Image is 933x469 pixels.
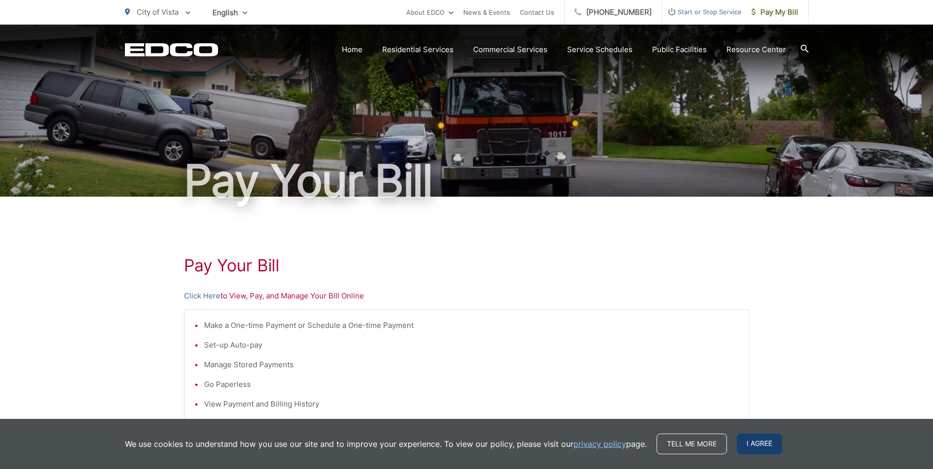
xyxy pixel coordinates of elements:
a: Service Schedules [567,44,632,56]
li: View Payment and Billing History [204,398,739,410]
a: EDCD logo. Return to the homepage. [125,43,218,57]
li: Go Paperless [204,379,739,390]
span: Pay My Bill [752,6,798,18]
p: We use cookies to understand how you use our site and to improve your experience. To view our pol... [125,438,647,450]
li: Set-up Auto-pay [204,339,739,351]
a: Residential Services [382,44,453,56]
a: Home [342,44,362,56]
li: Manage Stored Payments [204,359,739,371]
p: to View, Pay, and Manage Your Bill Online [184,290,750,302]
span: City of Vista [137,7,179,17]
a: About EDCO [406,6,453,18]
span: English [205,4,255,21]
a: Resource Center [726,44,786,56]
a: Commercial Services [473,44,547,56]
span: I agree [737,434,782,454]
a: Tell me more [657,434,727,454]
a: Click Here [184,290,220,302]
a: privacy policy [573,438,626,450]
h1: Pay Your Bill [184,256,750,275]
h1: Pay Your Bill [125,156,809,205]
a: News & Events [463,6,510,18]
a: Contact Us [520,6,554,18]
li: Make a One-time Payment or Schedule a One-time Payment [204,320,739,331]
a: Public Facilities [652,44,707,56]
